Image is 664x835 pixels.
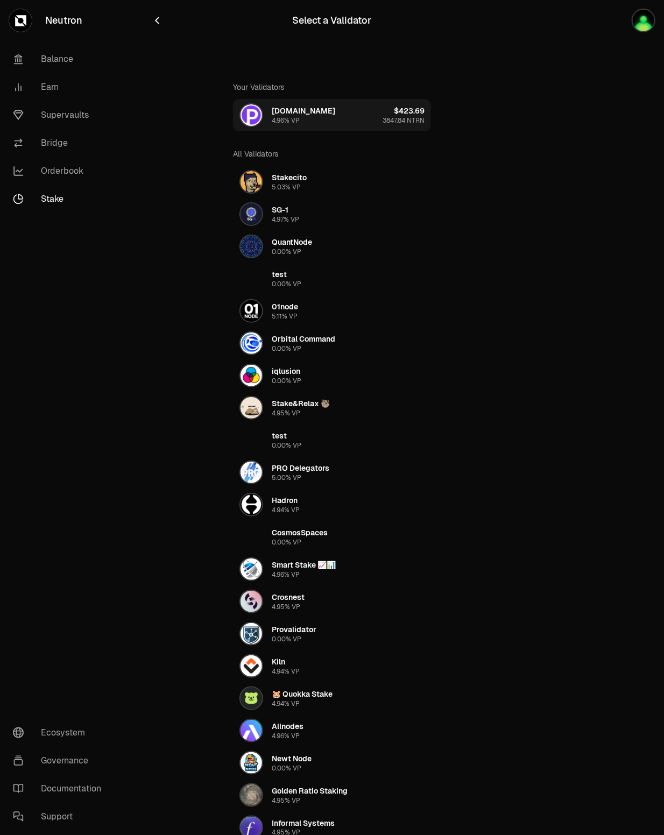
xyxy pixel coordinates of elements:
[632,9,655,32] img: Keplr primary wallet
[272,377,301,385] div: 0.00% VP
[233,585,431,618] button: Crosnest LogoCrosnest4.95% VP
[272,366,300,377] div: iqlusion
[233,553,431,585] button: Smart Stake 📈📊 LogoSmart Stake 📈📊4.96% VP
[293,13,372,28] div: Select a Validator
[272,473,301,482] div: 5.00% VP
[233,327,431,359] button: Orbital Command LogoOrbital Command0.00% VP
[272,280,301,288] div: 0.00% VP
[239,170,263,194] img: Stakecito Logo
[233,230,431,263] button: QuantNode LogoQuantNode0.00% VP
[4,803,116,831] a: Support
[233,75,431,99] div: Your Validators
[272,301,298,312] div: 01node
[272,312,298,321] div: 5.11% VP
[4,719,116,747] a: Ecosystem
[272,334,335,344] div: Orbital Command
[4,101,116,129] a: Supervaults
[272,247,301,256] div: 0.00% VP
[272,105,335,116] div: [DOMAIN_NAME]
[239,235,263,258] img: QuantNode Logo
[233,166,431,198] button: Stakecito LogoStakecito5.03% VP
[272,506,300,514] div: 4.94% VP
[272,441,301,450] div: 0.00% VP
[272,430,287,441] div: test
[233,650,431,682] button: Kiln LogoKiln4.94% VP
[272,732,300,740] div: 4.96% VP
[272,796,300,805] div: 4.95% VP
[233,142,431,166] div: All Validators
[239,783,263,807] img: Golden Ratio Staking Logo
[239,590,263,613] img: Crosnest Logo
[239,654,263,678] img: Kiln Logo
[233,682,431,714] button: 🐹 Quokka Stake Logo🐹 Quokka Stake4.94% VP
[272,495,298,506] div: Hadron
[272,656,285,667] div: Kiln
[233,392,431,424] button: Stake&Relax 🦥 LogoStake&Relax 🦥4.95% VP
[272,409,300,417] div: 4.95% VP
[4,185,116,213] a: Stake
[239,719,263,742] img: Allnodes Logo
[239,493,263,516] img: Hadron Logo
[233,489,431,521] button: Hadron LogoHadron4.94% VP
[272,269,287,280] div: test
[233,99,431,131] button: polkachu.com Logo[DOMAIN_NAME]4.96% VP$423.693847.84 NTRN
[239,751,263,775] img: Newt Node Logo
[4,129,116,157] a: Bridge
[272,570,300,579] div: 4.96% VP
[272,116,300,125] div: 4.96% VP
[233,456,431,489] button: PRO Delegators LogoPRO Delegators5.00% VP
[233,779,431,811] button: Golden Ratio Staking LogoGolden Ratio Staking4.95% VP
[272,237,312,247] div: QuantNode
[272,818,335,829] div: Informal Systems
[272,753,312,764] div: Newt Node
[239,622,263,646] img: Provalidator Logo
[272,344,301,353] div: 0.00% VP
[233,295,431,327] button: 01node Logo01node5.11% VP
[272,592,305,603] div: Crosnest
[233,359,431,392] button: iqlusion Logoiqlusion0.00% VP
[272,667,300,676] div: 4.94% VP
[239,557,263,581] img: Smart Stake 📈📊 Logo
[272,689,333,699] div: 🐹 Quokka Stake
[272,721,303,732] div: Allnodes
[272,398,330,409] div: Stake&Relax 🦥
[272,527,328,538] div: CosmosSpaces
[272,635,301,643] div: 0.00% VP
[272,204,288,215] div: SG-1
[272,538,301,547] div: 0.00% VP
[383,116,425,125] div: 3847.84 NTRN
[239,202,263,226] img: SG-1 Logo
[272,764,301,773] div: 0.00% VP
[239,364,263,387] img: iqlusion Logo
[272,463,329,473] div: PRO Delegators
[4,73,116,101] a: Earn
[239,331,263,355] img: Orbital Command Logo
[4,157,116,185] a: Orderbook
[233,521,431,553] button: CosmosSpaces LogoCosmosSpaces0.00% VP
[272,786,348,796] div: Golden Ratio Staking
[272,215,299,224] div: 4.97% VP
[272,183,301,192] div: 5.03% VP
[272,603,300,611] div: 4.95% VP
[272,624,316,635] div: Provalidator
[233,263,431,295] button: test Logotest0.00% VP
[239,299,263,323] img: 01node Logo
[233,714,431,747] button: Allnodes LogoAllnodes4.96% VP
[4,45,116,73] a: Balance
[272,172,307,183] div: Stakecito
[272,560,336,570] div: Smart Stake 📈📊
[239,396,263,420] img: Stake&Relax 🦥 Logo
[233,198,431,230] button: SG-1 LogoSG-14.97% VP
[394,105,425,116] div: $423.69
[4,747,116,775] a: Governance
[233,747,431,779] button: Newt Node LogoNewt Node0.00% VP
[239,103,263,127] img: polkachu.com Logo
[239,687,263,710] img: 🐹 Quokka Stake Logo
[239,461,263,484] img: PRO Delegators Logo
[272,699,300,708] div: 4.94% VP
[4,775,116,803] a: Documentation
[233,618,431,650] button: Provalidator LogoProvalidator0.00% VP
[233,424,431,456] button: test Logotest0.00% VP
